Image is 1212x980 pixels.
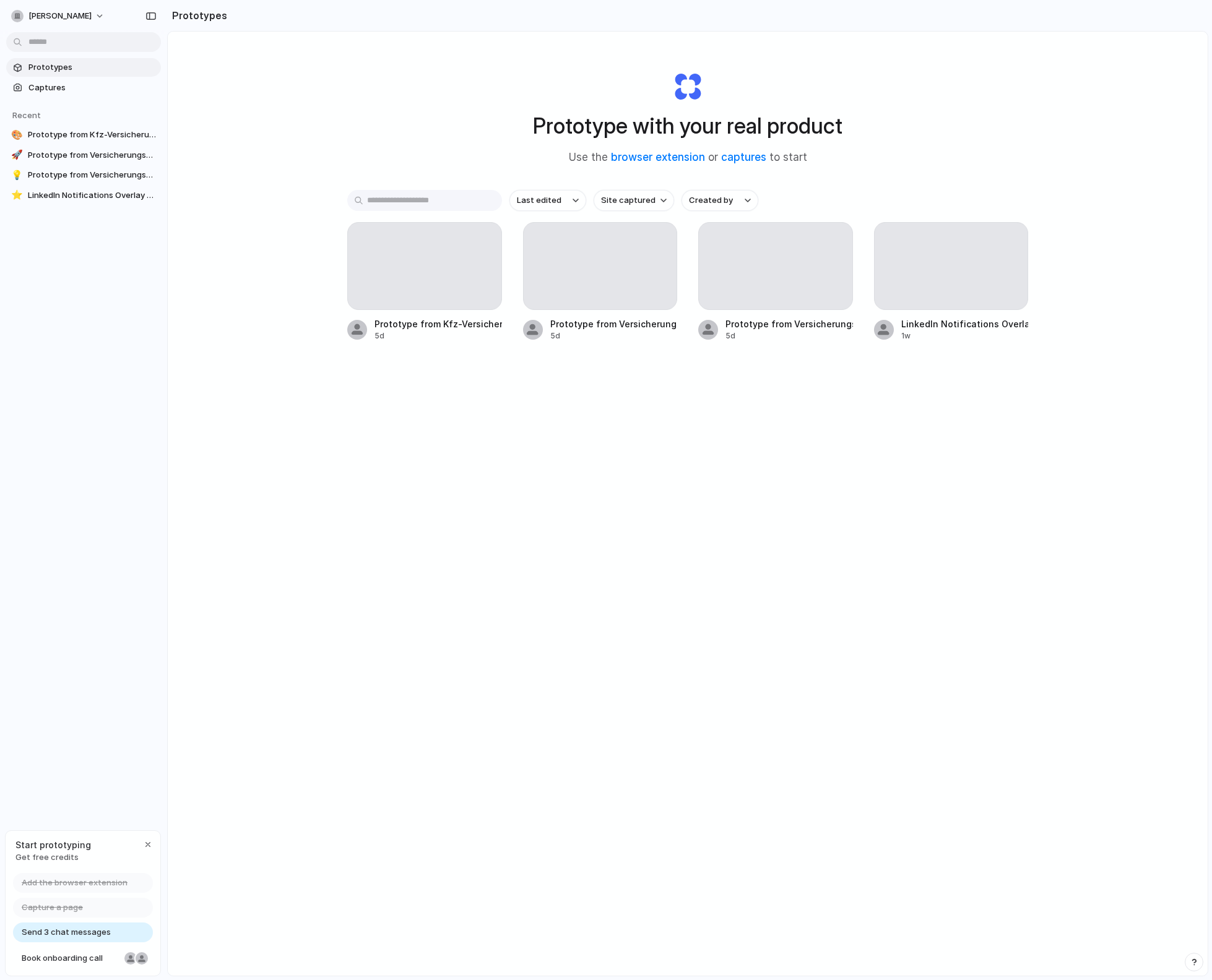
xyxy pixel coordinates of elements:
a: Book onboarding call [13,948,153,968]
a: Captures [6,79,161,97]
button: Site captured [594,190,674,211]
div: 🚀 [11,149,23,161]
span: Add the browser extension [22,877,128,889]
span: Prototype from Versicherungsvergleich [28,169,156,181]
div: 💡 [11,169,23,181]
a: Prototype from Versicherungsvergleich5d [698,222,853,342]
span: Prototype from Kfz-Versicherung Vergleich 2025 [28,129,156,141]
span: Get free credits [15,851,91,864]
div: Christian Iacullo [134,951,149,966]
a: 🚀Prototype from Versicherungsvergleich v2 [6,146,161,165]
button: Last edited [509,190,586,211]
div: ⭐ [11,189,23,202]
span: Created by [689,194,733,207]
span: Start prototyping [15,838,91,851]
button: Created by [682,190,758,211]
div: LinkedIn Notifications Overlay Reader [901,317,1029,330]
span: Prototype from Versicherungsvergleich v2 [28,149,156,161]
button: [PERSON_NAME] [6,6,111,26]
div: 5d [374,330,502,342]
a: 🎨Prototype from Kfz-Versicherung Vergleich 2025 [6,126,161,144]
a: Prototypes [6,58,161,77]
h2: Prototypes [167,8,227,23]
div: Prototype from Kfz-Versicherung Vergleich 2025 [374,317,502,330]
div: Prototype from Versicherungsvergleich [725,317,853,330]
a: captures [721,151,766,163]
div: 1w [901,330,1029,342]
span: Book onboarding call [22,952,119,965]
a: Prototype from Kfz-Versicherung Vergleich 20255d [347,222,502,342]
a: 💡Prototype from Versicherungsvergleich [6,166,161,184]
span: LinkedIn Notifications Overlay Reader [28,189,156,202]
a: LinkedIn Notifications Overlay Reader1w [874,222,1029,342]
span: Recent [12,110,41,120]
span: Capture a page [22,901,83,914]
a: browser extension [611,151,705,163]
div: 5d [550,330,678,342]
a: Prototype from Versicherungsvergleich v25d [523,222,678,342]
a: ⭐LinkedIn Notifications Overlay Reader [6,186,161,205]
span: Prototypes [28,61,156,74]
span: Site captured [601,194,656,207]
div: Prototype from Versicherungsvergleich v2 [550,317,678,330]
div: 🎨 [11,129,23,141]
span: Send 3 chat messages [22,926,111,939]
span: Last edited [517,194,561,207]
div: Nicole Kubica [123,951,138,966]
h1: Prototype with your real product [533,110,842,142]
span: Captures [28,82,156,94]
div: 5d [725,330,853,342]
span: Use the or to start [569,150,807,166]
span: [PERSON_NAME] [28,10,92,22]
